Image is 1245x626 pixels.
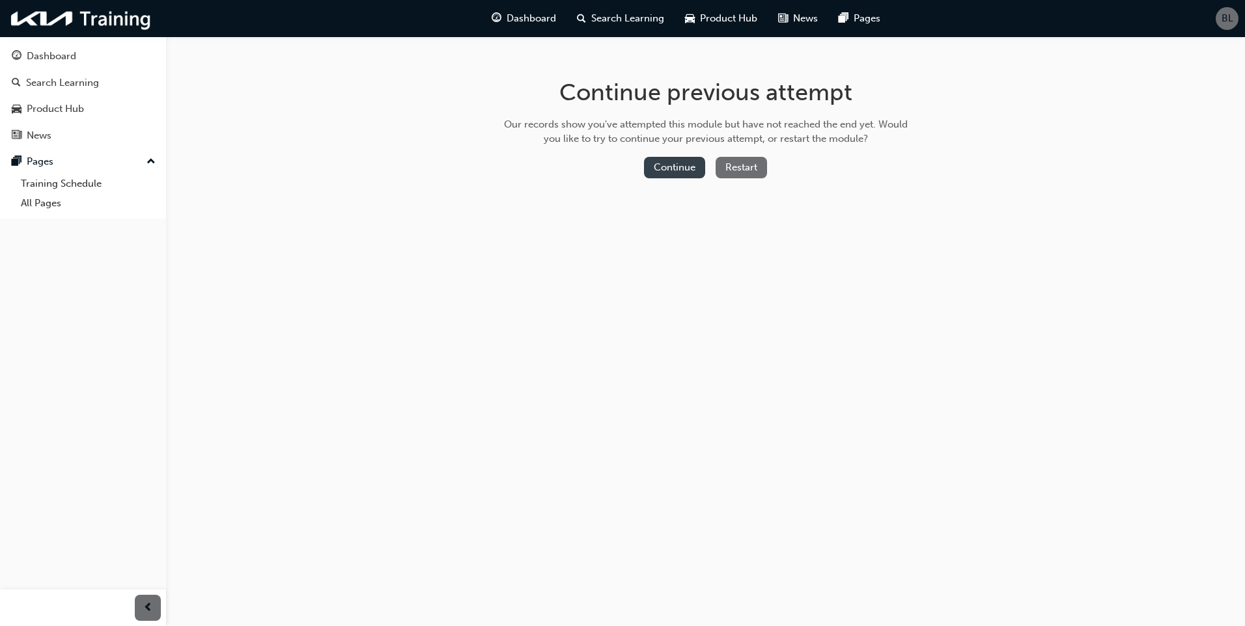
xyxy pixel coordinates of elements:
[828,5,891,32] a: pages-iconPages
[147,154,156,170] span: up-icon
[27,102,84,116] div: Product Hub
[854,11,880,26] span: Pages
[5,150,161,174] button: Pages
[499,78,912,107] h1: Continue previous attempt
[12,156,21,168] span: pages-icon
[26,75,99,90] div: Search Learning
[481,5,567,32] a: guage-iconDashboard
[577,10,586,27] span: search-icon
[1216,7,1238,30] button: BL
[5,97,161,121] a: Product Hub
[839,10,848,27] span: pages-icon
[1222,11,1233,26] span: BL
[12,51,21,62] span: guage-icon
[12,103,21,115] span: car-icon
[768,5,828,32] a: news-iconNews
[7,5,156,32] img: kia-training
[567,5,675,32] a: search-iconSearch Learning
[591,11,664,26] span: Search Learning
[16,193,161,213] a: All Pages
[507,11,556,26] span: Dashboard
[499,117,912,146] div: Our records show you've attempted this module but have not reached the end yet. Would you like to...
[716,157,767,178] button: Restart
[492,10,501,27] span: guage-icon
[12,130,21,142] span: news-icon
[12,77,21,89] span: search-icon
[675,5,768,32] a: car-iconProduct Hub
[143,600,153,616] span: prev-icon
[5,124,161,148] a: News
[793,11,818,26] span: News
[778,10,788,27] span: news-icon
[5,44,161,68] a: Dashboard
[644,157,705,178] button: Continue
[5,42,161,150] button: DashboardSearch LearningProduct HubNews
[685,10,695,27] span: car-icon
[16,174,161,194] a: Training Schedule
[27,128,51,143] div: News
[27,154,53,169] div: Pages
[5,71,161,95] a: Search Learning
[700,11,757,26] span: Product Hub
[27,49,76,64] div: Dashboard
